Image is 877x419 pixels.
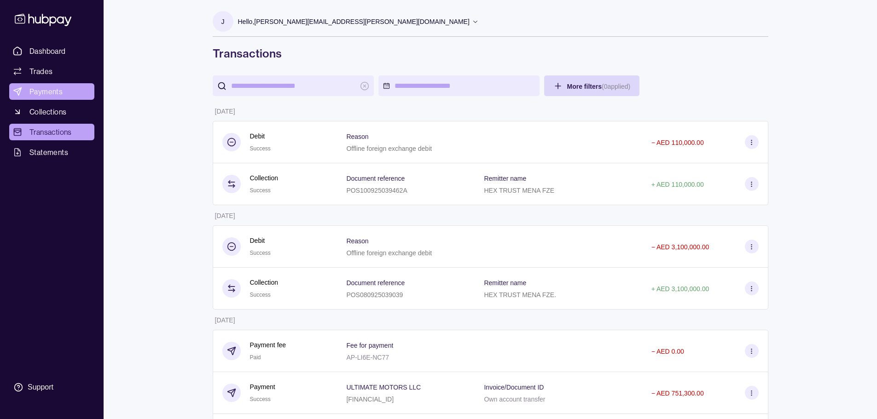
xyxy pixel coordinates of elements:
p: Reason [346,133,368,140]
p: Document reference [346,175,405,182]
p: Remitter name [484,175,526,182]
p: − AED 751,300.00 [651,390,704,397]
p: HEX TRUST MENA FZE. [484,291,556,298]
p: Document reference [346,279,405,287]
span: Payments [29,86,63,97]
a: Collections [9,103,94,120]
p: Payment fee [250,340,286,350]
p: − AED 3,100,000.00 [651,243,709,251]
a: Transactions [9,124,94,140]
button: More filters(0applied) [544,75,640,96]
span: Success [250,292,271,298]
div: Support [28,382,53,392]
p: Own account transfer [484,396,545,403]
p: Collection [250,173,278,183]
input: search [231,75,355,96]
p: Debit [250,131,271,141]
p: [DATE] [215,108,235,115]
p: POS100925039462A [346,187,407,194]
a: Dashboard [9,43,94,59]
p: [FINANCIAL_ID] [346,396,394,403]
p: Offline foreign exchange debit [346,145,432,152]
a: Statements [9,144,94,161]
span: Success [250,187,271,194]
span: Success [250,250,271,256]
p: J [221,17,225,27]
p: Invoice/Document ID [484,384,544,391]
p: + AED 3,100,000.00 [651,285,709,293]
p: + AED 110,000.00 [651,181,704,188]
p: ULTIMATE MOTORS LLC [346,384,421,391]
p: Collection [250,277,278,287]
span: Dashboard [29,46,66,57]
p: − AED 0.00 [651,348,684,355]
a: Support [9,378,94,397]
span: More filters [567,83,631,90]
span: Success [250,396,271,402]
p: Hello, [PERSON_NAME][EMAIL_ADDRESS][PERSON_NAME][DOMAIN_NAME] [238,17,470,27]
span: Transactions [29,126,72,138]
p: Fee for payment [346,342,393,349]
span: Paid [250,354,261,361]
p: Offline foreign exchange debit [346,249,432,257]
p: HEX TRUST MENA FZE [484,187,554,194]
p: POS080925039039 [346,291,403,298]
p: Payment [250,382,275,392]
p: − AED 110,000.00 [651,139,704,146]
p: Debit [250,235,271,246]
span: Statements [29,147,68,158]
p: AP-LI6E-NC77 [346,354,389,361]
p: Reason [346,237,368,245]
p: ( 0 applied) [602,83,630,90]
a: Trades [9,63,94,80]
span: Trades [29,66,52,77]
span: Collections [29,106,66,117]
a: Payments [9,83,94,100]
p: Remitter name [484,279,526,287]
p: [DATE] [215,316,235,324]
h1: Transactions [213,46,768,61]
span: Success [250,145,271,152]
p: [DATE] [215,212,235,219]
